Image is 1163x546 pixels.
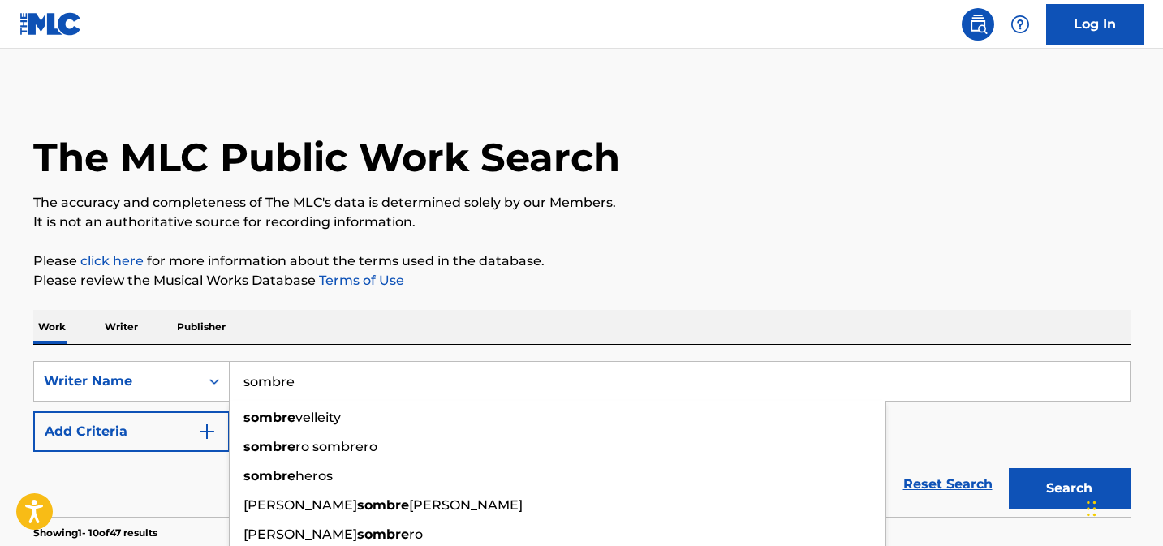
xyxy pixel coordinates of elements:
[295,410,341,425] span: velleity
[968,15,988,34] img: search
[1087,484,1096,533] div: Drag
[33,411,230,452] button: Add Criteria
[243,439,295,454] strong: sombre
[44,372,190,391] div: Writer Name
[33,213,1131,232] p: It is not an authoritative source for recording information.
[33,193,1131,213] p: The accuracy and completeness of The MLC's data is determined solely by our Members.
[1082,468,1163,546] iframe: Chat Widget
[243,527,357,542] span: [PERSON_NAME]
[962,8,994,41] a: Public Search
[1004,8,1036,41] div: Help
[1010,15,1030,34] img: help
[1046,4,1144,45] a: Log In
[1009,468,1131,509] button: Search
[409,527,423,542] span: ro
[243,497,357,513] span: [PERSON_NAME]
[243,468,295,484] strong: sombre
[197,422,217,441] img: 9d2ae6d4665cec9f34b9.svg
[33,310,71,344] p: Work
[409,497,523,513] span: [PERSON_NAME]
[100,310,143,344] p: Writer
[33,526,157,540] p: Showing 1 - 10 of 47 results
[33,252,1131,271] p: Please for more information about the terms used in the database.
[172,310,230,344] p: Publisher
[357,497,409,513] strong: sombre
[295,468,333,484] span: heros
[316,273,404,288] a: Terms of Use
[19,12,82,36] img: MLC Logo
[295,439,377,454] span: ro sombrero
[357,527,409,542] strong: sombre
[80,253,144,269] a: click here
[33,361,1131,517] form: Search Form
[33,133,620,182] h1: The MLC Public Work Search
[33,271,1131,290] p: Please review the Musical Works Database
[895,466,1001,502] a: Reset Search
[243,410,295,425] strong: sombre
